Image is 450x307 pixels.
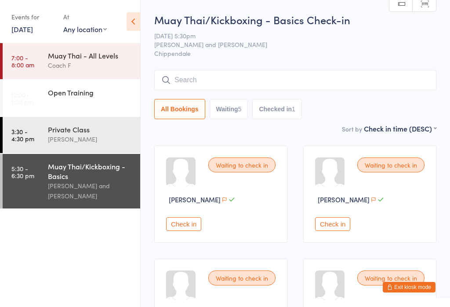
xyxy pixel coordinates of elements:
span: [PERSON_NAME] [318,195,370,204]
div: Open Training [48,88,133,97]
a: 12:00 -1:00 pmOpen Training [3,80,140,116]
button: Exit kiosk mode [383,282,435,292]
div: Check in time (DESC) [364,124,436,133]
h2: Muay Thai/Kickboxing - Basics Check-in [154,12,436,27]
a: 5:30 -6:30 pmMuay Thai/Kickboxing - Basics[PERSON_NAME] and [PERSON_NAME] [3,154,140,208]
button: Check in [166,217,201,231]
a: 7:00 -8:00 amMuay Thai - All LevelsCoach F [3,43,140,79]
div: Any location [63,24,107,34]
time: 12:00 - 1:00 pm [11,91,33,105]
div: Private Class [48,124,133,134]
time: 5:30 - 6:30 pm [11,165,34,179]
div: Waiting to check in [208,157,276,172]
time: 3:30 - 4:30 pm [11,128,34,142]
div: Events for [11,10,54,24]
div: Muay Thai - All Levels [48,51,133,60]
div: 5 [238,106,242,113]
div: Waiting to check in [357,270,425,285]
button: Checked in1 [252,99,302,119]
label: Sort by [342,124,362,133]
a: [DATE] [11,24,33,34]
span: [DATE] 5:30pm [154,31,423,40]
span: [PERSON_NAME] [169,195,221,204]
button: All Bookings [154,99,205,119]
div: Muay Thai/Kickboxing - Basics [48,161,133,181]
div: At [63,10,107,24]
div: [PERSON_NAME] [48,134,133,144]
button: Waiting5 [210,99,248,119]
span: Chippendale [154,49,436,58]
a: 3:30 -4:30 pmPrivate Class[PERSON_NAME] [3,117,140,153]
div: Waiting to check in [357,157,425,172]
input: Search [154,70,436,90]
time: 7:00 - 8:00 am [11,54,34,68]
span: [PERSON_NAME] and [PERSON_NAME] [154,40,423,49]
div: Waiting to check in [208,270,276,285]
div: 1 [292,106,295,113]
button: Check in [315,217,350,231]
div: [PERSON_NAME] and [PERSON_NAME] [48,181,133,201]
div: Coach F [48,60,133,70]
